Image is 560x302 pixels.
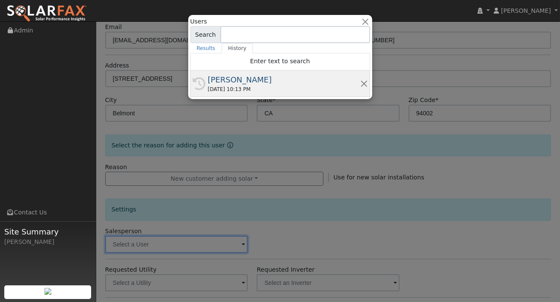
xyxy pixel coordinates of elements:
span: Enter text to search [250,58,310,65]
div: [PERSON_NAME] [208,74,360,85]
span: [PERSON_NAME] [501,7,551,14]
span: Search [190,26,221,43]
span: Users [190,17,207,26]
img: retrieve [44,288,51,295]
img: SolarFax [6,5,87,23]
a: History [222,43,253,53]
span: Site Summary [4,226,92,237]
a: Results [190,43,222,53]
i: History [193,77,206,90]
button: Remove this history [360,79,368,88]
div: [DATE] 10:13 PM [208,85,360,93]
div: [PERSON_NAME] [4,237,92,246]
